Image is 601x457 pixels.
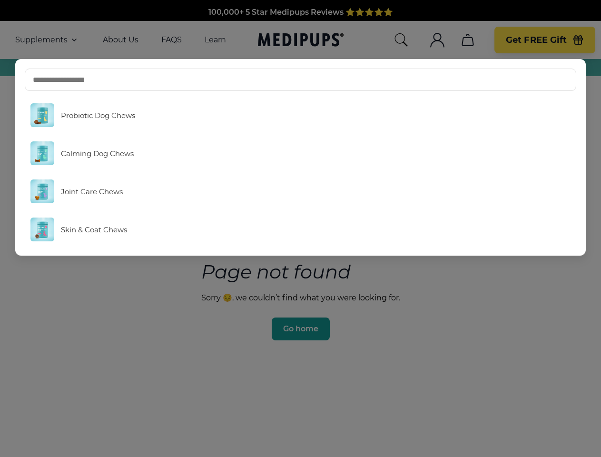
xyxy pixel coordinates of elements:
[61,187,123,196] span: Joint Care Chews
[30,141,54,165] img: Calming Dog Chews
[25,175,577,208] a: Joint Care Chews
[61,225,127,234] span: Skin & Coat Chews
[30,103,54,127] img: Probiotic Dog Chews
[25,99,577,132] a: Probiotic Dog Chews
[61,149,134,158] span: Calming Dog Chews
[30,218,54,241] img: Skin & Coat Chews
[25,137,577,170] a: Calming Dog Chews
[30,179,54,203] img: Joint Care Chews
[25,213,577,246] a: Skin & Coat Chews
[61,111,135,120] span: Probiotic Dog Chews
